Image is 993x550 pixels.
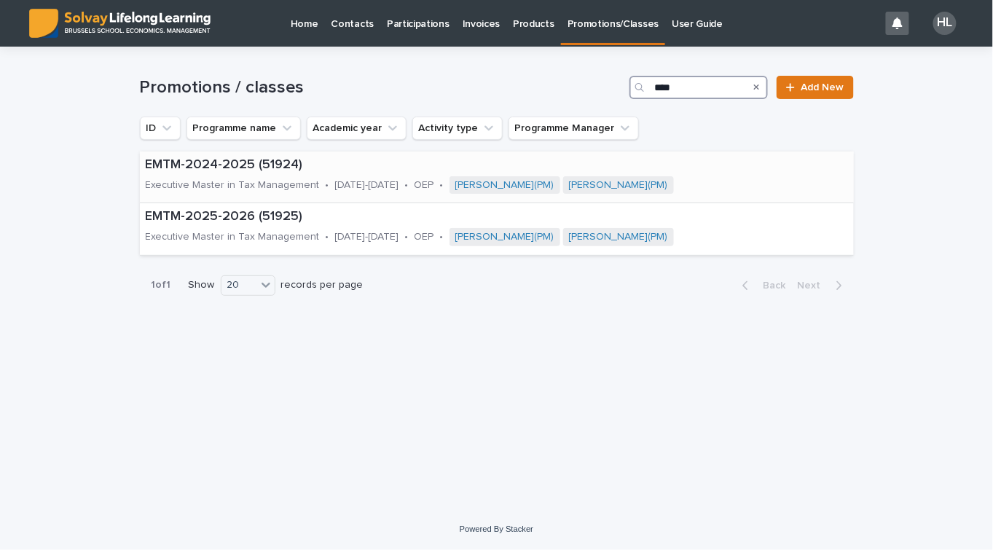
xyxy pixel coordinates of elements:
p: OEP [415,179,434,192]
p: records per page [281,279,364,291]
p: [DATE]-[DATE] [335,231,399,243]
button: Back [731,279,792,292]
button: Activity type [412,117,503,140]
p: Show [189,279,215,291]
div: 20 [221,278,256,293]
button: Programme Manager [509,117,639,140]
a: [PERSON_NAME](PM) [455,231,554,243]
a: [PERSON_NAME](PM) [569,179,668,192]
p: EMTM-2025-2026 (51925) [146,209,834,225]
p: EMTM-2024-2025 (51924) [146,157,834,173]
div: HL [933,12,957,35]
p: Executive Master in Tax Management [146,231,320,243]
button: Programme name [187,117,301,140]
p: • [326,231,329,243]
a: EMTM-2024-2025 (51924)Executive Master in Tax Management•[DATE]-[DATE]•OEP•[PERSON_NAME](PM) [PER... [140,152,854,203]
span: Add New [801,82,844,93]
p: • [440,179,444,192]
p: [DATE]-[DATE] [335,179,399,192]
p: • [405,231,409,243]
a: Add New [777,76,853,99]
a: [PERSON_NAME](PM) [569,231,668,243]
span: Back [755,280,786,291]
p: 1 of 1 [140,267,183,303]
p: OEP [415,231,434,243]
input: Search [629,76,768,99]
p: • [405,179,409,192]
a: [PERSON_NAME](PM) [455,179,554,192]
button: ID [140,117,181,140]
button: Academic year [307,117,407,140]
p: • [326,179,329,192]
p: Executive Master in Tax Management [146,179,320,192]
p: • [440,231,444,243]
button: Next [792,279,854,292]
h1: Promotions / classes [140,77,624,98]
a: EMTM-2025-2026 (51925)Executive Master in Tax Management•[DATE]-[DATE]•OEP•[PERSON_NAME](PM) [PER... [140,203,854,255]
img: ED0IkcNQHGZZMpCVrDht [29,9,211,38]
a: Powered By Stacker [460,525,533,533]
span: Next [798,280,830,291]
